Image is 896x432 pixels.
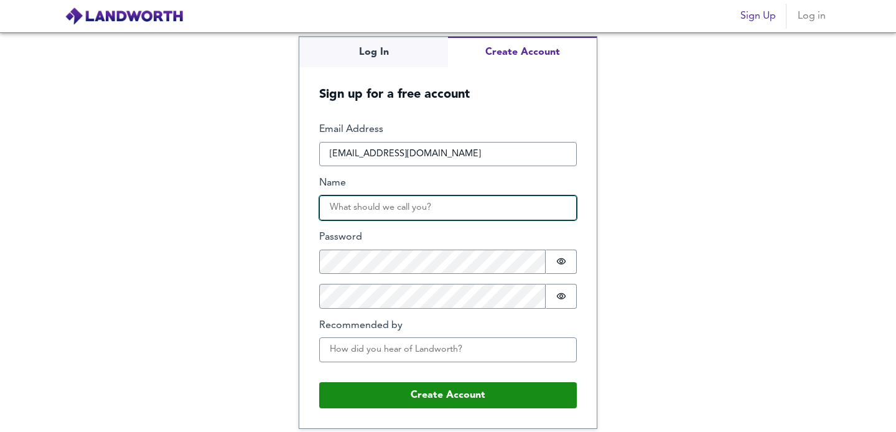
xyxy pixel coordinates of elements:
button: Show password [546,284,577,309]
img: logo [65,7,184,26]
label: Email Address [319,123,577,137]
input: How can we reach you? [319,142,577,167]
button: Create Account [319,382,577,408]
input: How did you hear of Landworth? [319,337,577,362]
button: Log In [299,37,448,67]
label: Name [319,176,577,190]
button: Sign Up [735,4,781,29]
button: Log in [791,4,831,29]
label: Password [319,230,577,245]
h5: Sign up for a free account [299,67,597,103]
span: Sign Up [740,7,776,25]
label: Recommended by [319,319,577,333]
input: What should we call you? [319,195,577,220]
button: Create Account [448,37,597,67]
span: Log in [796,7,826,25]
button: Show password [546,250,577,275]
